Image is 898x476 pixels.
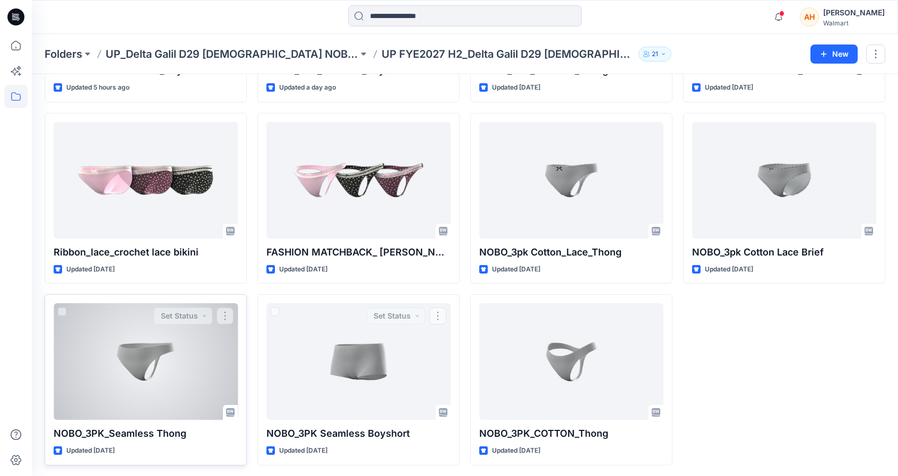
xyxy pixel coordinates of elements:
[800,7,819,27] div: AH
[810,45,858,64] button: New
[266,303,451,420] a: NOBO_3PK Seamless Boyshort
[479,245,663,260] p: NOBO_3pk Cotton_Lace_Thong
[54,303,238,420] a: NOBO_3PK_Seamless Thong
[45,47,82,61] a: Folders
[382,47,634,61] p: UP FYE2027 H2_Delta Galil D29 [DEMOGRAPHIC_DATA] NoBo Panties
[66,445,115,456] p: Updated [DATE]
[279,82,336,93] p: Updated a day ago
[66,82,129,93] p: Updated 5 hours ago
[266,426,451,441] p: NOBO_3PK Seamless Boyshort
[823,6,885,19] div: [PERSON_NAME]
[492,82,540,93] p: Updated [DATE]
[479,426,663,441] p: NOBO_3PK_COTTON_Thong
[823,19,885,27] div: Walmart
[106,47,358,61] a: UP_Delta Galil D29 [DEMOGRAPHIC_DATA] NOBO Intimates
[492,264,540,275] p: Updated [DATE]
[479,303,663,420] a: NOBO_3PK_COTTON_Thong
[652,48,658,60] p: 21
[54,245,238,260] p: Ribbon_lace_crochet lace bikini
[692,245,876,260] p: NOBO_3pk Cotton Lace Brief
[279,445,327,456] p: Updated [DATE]
[705,264,753,275] p: Updated [DATE]
[279,264,327,275] p: Updated [DATE]
[54,122,238,239] a: Ribbon_lace_crochet lace bikini
[54,426,238,441] p: NOBO_3PK_Seamless Thong
[705,82,753,93] p: Updated [DATE]
[692,122,876,239] a: NOBO_3pk Cotton Lace Brief
[479,122,663,239] a: NOBO_3pk Cotton_Lace_Thong
[266,245,451,260] p: FASHION MATCHBACK_ [PERSON_NAME]
[266,122,451,239] a: FASHION MATCHBACK_ lace Thongi
[66,264,115,275] p: Updated [DATE]
[492,445,540,456] p: Updated [DATE]
[638,47,671,61] button: 21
